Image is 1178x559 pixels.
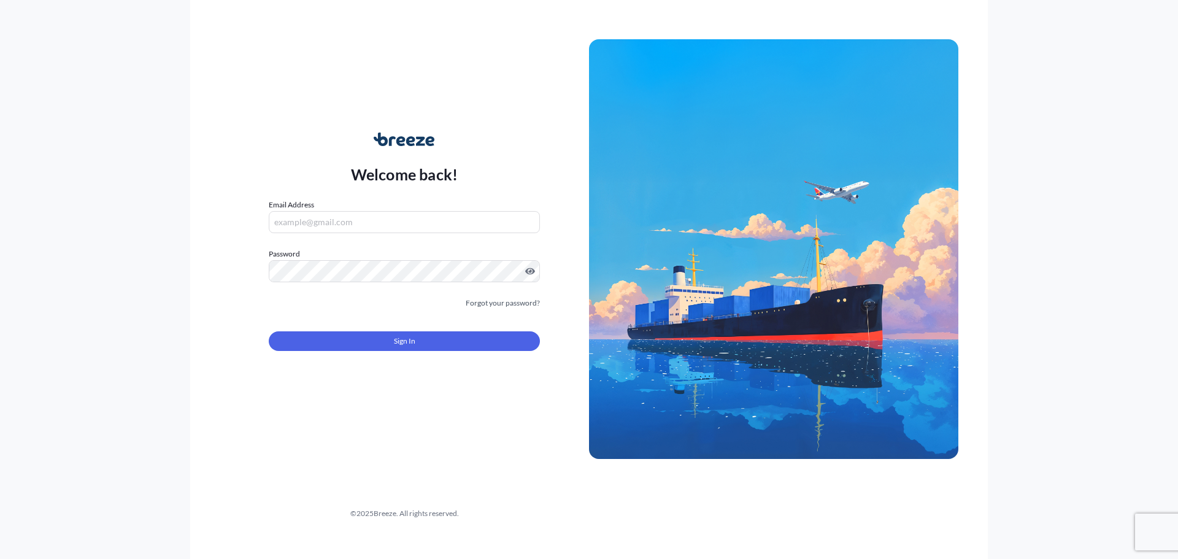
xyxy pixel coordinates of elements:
span: Sign In [394,335,415,347]
input: example@gmail.com [269,211,540,233]
div: © 2025 Breeze. All rights reserved. [220,507,589,520]
img: Ship illustration [589,39,958,459]
button: Sign In [269,331,540,351]
label: Password [269,248,540,260]
a: Forgot your password? [466,297,540,309]
button: Show password [525,266,535,276]
p: Welcome back! [351,164,458,184]
label: Email Address [269,199,314,211]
